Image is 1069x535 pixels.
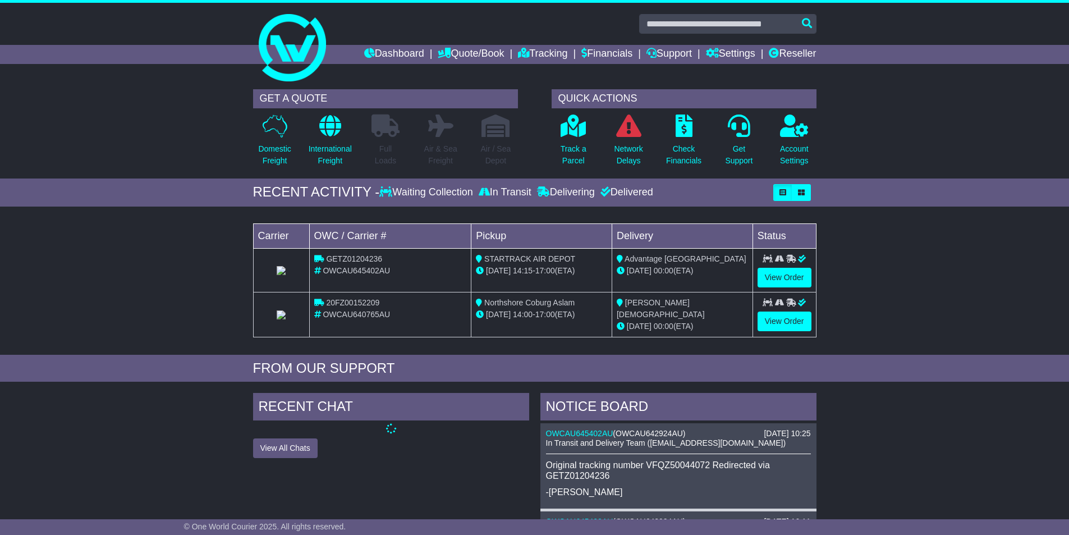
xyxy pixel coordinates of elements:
a: InternationalFreight [308,114,352,173]
a: GetSupport [724,114,753,173]
a: AccountSettings [779,114,809,173]
span: 17:00 [535,310,555,319]
p: -[PERSON_NAME] [546,487,811,497]
a: Track aParcel [560,114,587,173]
td: OWC / Carrier # [309,223,471,248]
div: (ETA) [617,321,748,332]
td: Status [753,223,816,248]
a: Quote/Book [438,45,504,64]
span: [DATE] [486,266,511,275]
div: Delivering [534,186,598,199]
span: OWCAU642924AU [616,517,683,526]
span: 20FZ00152209 [326,298,379,307]
span: GETZ01204236 [326,254,382,263]
td: Carrier [253,223,309,248]
div: Delivered [598,186,653,199]
span: Advantage [GEOGRAPHIC_DATA] [625,254,746,263]
span: [DATE] [627,322,652,331]
p: Track a Parcel [561,143,586,167]
img: StarTrack.png [277,266,286,275]
div: (ETA) [617,265,748,277]
div: RECENT ACTIVITY - [253,184,380,200]
div: Waiting Collection [379,186,475,199]
span: [DATE] [627,266,652,275]
div: In Transit [476,186,534,199]
a: OWCAU645402AU [546,517,613,526]
span: 17:00 [535,266,555,275]
span: OWCAU645402AU [323,266,390,275]
a: Reseller [769,45,816,64]
div: ( ) [546,517,811,527]
span: © One World Courier 2025. All rights reserved. [184,522,346,531]
td: Pickup [471,223,612,248]
a: Settings [706,45,755,64]
span: 00:00 [654,322,673,331]
p: Air / Sea Depot [481,143,511,167]
p: Check Financials [666,143,701,167]
div: [DATE] 10:25 [764,429,810,438]
a: NetworkDelays [613,114,643,173]
img: StarTrack.png [277,310,286,319]
span: STARTRACK AIR DEPOT [484,254,575,263]
button: View All Chats [253,438,318,458]
a: Support [646,45,692,64]
a: Dashboard [364,45,424,64]
p: Get Support [725,143,753,167]
a: Tracking [518,45,567,64]
span: OWCAU642924AU [616,429,683,438]
span: 14:00 [513,310,533,319]
span: Northshore Coburg Aslam [484,298,575,307]
div: ( ) [546,429,811,438]
span: In Transit and Delivery Team ([EMAIL_ADDRESS][DOMAIN_NAME]) [546,438,786,447]
div: NOTICE BOARD [540,393,816,423]
div: GET A QUOTE [253,89,518,108]
p: Account Settings [780,143,809,167]
p: Full Loads [371,143,400,167]
div: - (ETA) [476,265,607,277]
div: FROM OUR SUPPORT [253,360,816,377]
span: [DATE] [486,310,511,319]
div: QUICK ACTIONS [552,89,816,108]
p: Network Delays [614,143,643,167]
span: 00:00 [654,266,673,275]
span: 14:15 [513,266,533,275]
p: Air & Sea Freight [424,143,457,167]
span: [PERSON_NAME][DEMOGRAPHIC_DATA] [617,298,705,319]
a: View Order [758,312,811,331]
div: RECENT CHAT [253,393,529,423]
span: OWCAU640765AU [323,310,390,319]
a: View Order [758,268,811,287]
a: Financials [581,45,632,64]
div: - (ETA) [476,309,607,321]
p: Original tracking number VFQZ50044072 Redirected via GETZ01204236 [546,460,811,481]
a: CheckFinancials [666,114,702,173]
p: International Freight [309,143,352,167]
p: Domestic Freight [258,143,291,167]
a: DomesticFreight [258,114,291,173]
a: OWCAU645402AU [546,429,613,438]
td: Delivery [612,223,753,248]
div: [DATE] 16:11 [764,517,810,527]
